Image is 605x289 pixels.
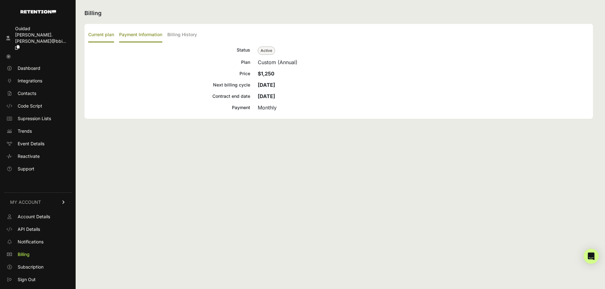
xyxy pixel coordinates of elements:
[20,10,56,14] img: Retention.com
[4,237,72,247] a: Notifications
[18,103,42,109] span: Code Script
[4,114,72,124] a: Supression Lists
[18,115,51,122] span: Supression Lists
[88,104,250,111] div: Payment
[4,151,72,161] a: Reactivate
[88,28,114,42] label: Current plan
[4,88,72,98] a: Contacts
[18,226,40,232] span: API Details
[18,153,40,159] span: Reactivate
[4,192,72,212] a: MY ACCOUNT
[4,275,72,285] a: Sign Out
[258,47,275,55] span: Active
[4,212,72,222] a: Account Details
[84,9,593,18] h2: Billing
[4,63,72,73] a: Dashboard
[88,70,250,77] div: Price
[18,90,36,97] span: Contacts
[258,82,275,88] strong: [DATE]
[18,276,36,283] span: Sign Out
[4,24,72,53] a: Ouidad [PERSON_NAME].[PERSON_NAME]@bbi...
[15,25,69,32] div: Ouidad
[4,76,72,86] a: Integrations
[584,249,599,264] div: Open Intercom Messenger
[88,58,250,66] div: Plan
[15,32,66,44] span: [PERSON_NAME].[PERSON_NAME]@bbi...
[18,141,44,147] span: Event Details
[119,28,162,42] label: Payment Information
[18,239,43,245] span: Notifications
[18,128,32,134] span: Trends
[4,101,72,111] a: Code Script
[88,81,250,89] div: Next billing cycle
[10,199,41,205] span: MY ACCOUNT
[4,126,72,136] a: Trends
[4,224,72,234] a: API Details
[258,93,275,99] strong: [DATE]
[88,92,250,100] div: Contract end date
[18,166,34,172] span: Support
[4,139,72,149] a: Event Details
[4,262,72,272] a: Subscription
[258,70,274,77] strong: $1,250
[88,46,250,55] div: Status
[18,264,43,270] span: Subscription
[258,104,589,111] div: Monthly
[18,78,42,84] span: Integrations
[258,58,589,66] div: Custom (Annual)
[18,214,50,220] span: Account Details
[4,249,72,259] a: Billing
[4,164,72,174] a: Support
[18,65,40,71] span: Dashboard
[18,251,30,258] span: Billing
[167,28,197,42] label: Billing History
